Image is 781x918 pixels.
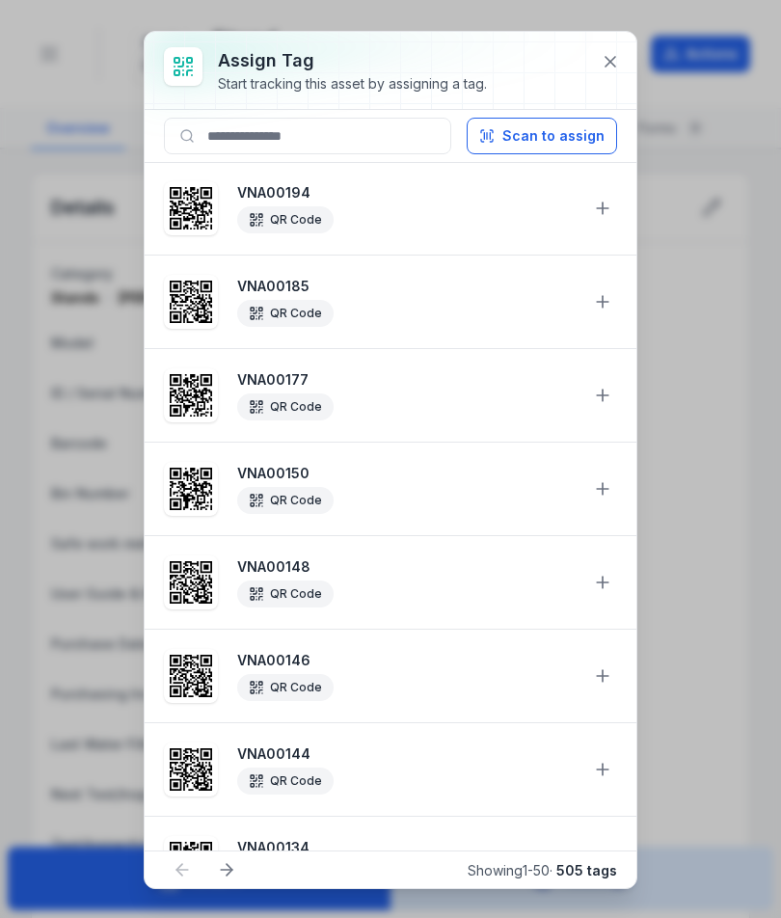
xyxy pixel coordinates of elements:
strong: 505 tags [556,862,617,878]
span: Showing 1 - 50 · [468,862,617,878]
div: Start tracking this asset by assigning a tag. [218,74,487,94]
div: QR Code [237,393,334,420]
h3: Assign tag [218,47,487,74]
div: QR Code [237,206,334,233]
div: QR Code [237,487,334,514]
strong: VNA00177 [237,370,577,390]
strong: VNA00185 [237,277,577,296]
strong: VNA00194 [237,183,577,202]
div: QR Code [237,580,334,607]
strong: VNA00144 [237,744,577,764]
strong: VNA00134 [237,838,577,857]
button: Scan to assign [467,118,617,154]
strong: VNA00150 [237,464,577,483]
div: QR Code [237,768,334,795]
div: QR Code [237,300,334,327]
strong: VNA00148 [237,557,577,577]
strong: VNA00146 [237,651,577,670]
div: QR Code [237,674,334,701]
